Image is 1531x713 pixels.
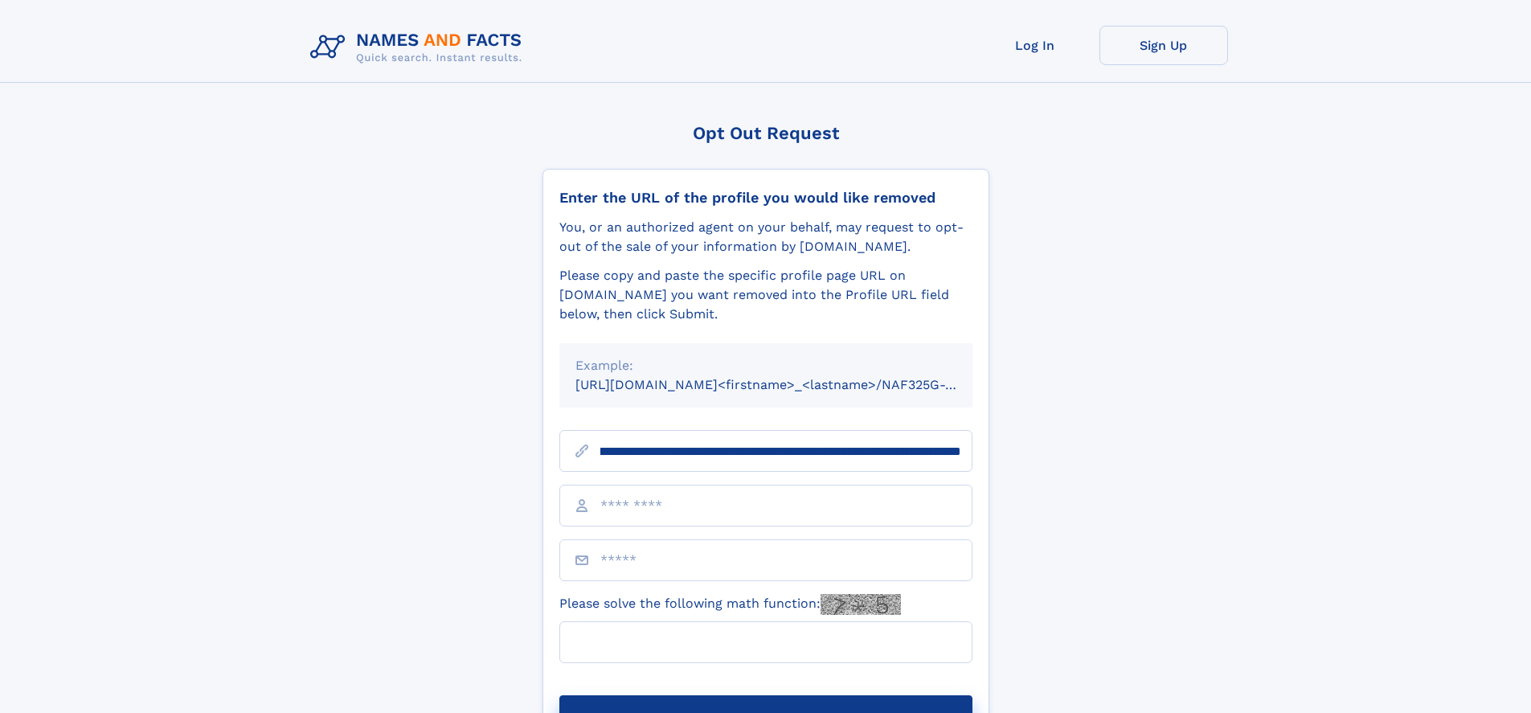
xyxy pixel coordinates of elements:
[575,377,1003,392] small: [URL][DOMAIN_NAME]<firstname>_<lastname>/NAF325G-xxxxxxxx
[559,218,972,256] div: You, or an authorized agent on your behalf, may request to opt-out of the sale of your informatio...
[542,123,989,143] div: Opt Out Request
[1099,26,1228,65] a: Sign Up
[559,594,901,615] label: Please solve the following math function:
[971,26,1099,65] a: Log In
[559,266,972,324] div: Please copy and paste the specific profile page URL on [DOMAIN_NAME] you want removed into the Pr...
[559,189,972,207] div: Enter the URL of the profile you would like removed
[304,26,535,69] img: Logo Names and Facts
[575,356,956,375] div: Example:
